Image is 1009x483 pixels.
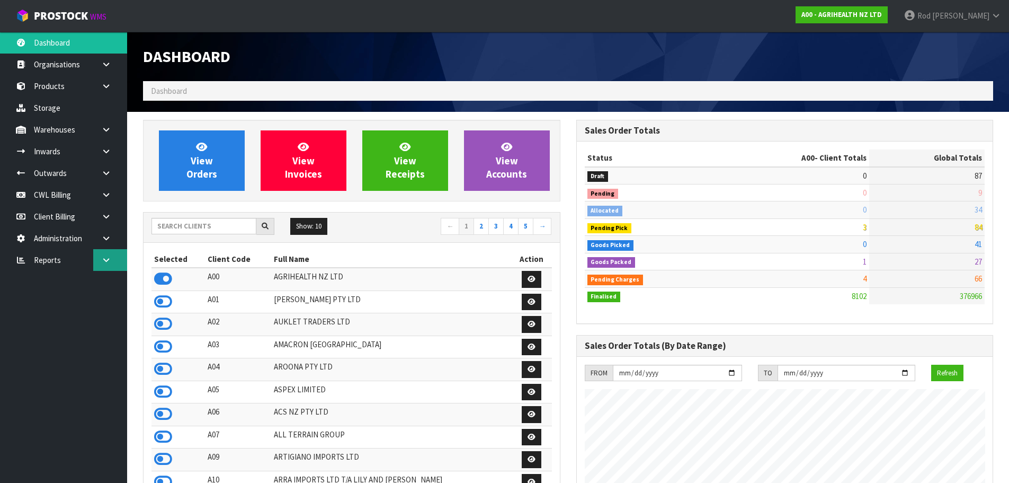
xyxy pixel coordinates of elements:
a: A00 - AGRIHEALTH NZ LTD [796,6,888,23]
td: A09 [205,449,272,471]
span: Goods Packed [587,257,636,268]
span: 376966 [960,291,982,301]
button: Show: 10 [290,218,327,235]
th: - Client Totals [717,150,869,166]
span: Pending Pick [587,223,632,234]
td: ARTIGIANO IMPORTS LTD [271,449,511,471]
span: 0 [863,205,867,215]
span: 66 [975,274,982,284]
a: 2 [474,218,489,235]
td: AGRIHEALTH NZ LTD [271,268,511,291]
td: ACS NZ PTY LTD [271,403,511,426]
a: 5 [518,218,533,235]
td: A01 [205,291,272,313]
h3: Sales Order Totals (By Date Range) [585,341,985,351]
input: Search clients [151,218,256,234]
span: View Receipts [386,140,425,180]
img: cube-alt.png [16,9,29,22]
div: TO [758,365,778,382]
td: AUKLET TRADERS LTD [271,313,511,336]
td: A05 [205,381,272,403]
th: Global Totals [869,150,985,166]
span: 4 [863,274,867,284]
h3: Sales Order Totals [585,126,985,136]
span: 0 [863,171,867,181]
th: Selected [151,251,205,268]
span: [PERSON_NAME] [932,11,989,21]
span: 41 [975,239,982,249]
a: ViewOrders [159,130,245,191]
span: 9 [978,188,982,198]
td: A02 [205,313,272,336]
span: Goods Picked [587,240,634,251]
td: A07 [205,426,272,449]
span: 0 [863,239,867,249]
span: Pending Charges [587,275,644,285]
td: A00 [205,268,272,291]
a: ← [441,218,459,235]
th: Action [512,251,552,268]
a: ViewReceipts [362,130,448,191]
th: Status [585,150,717,166]
a: 4 [503,218,519,235]
span: Allocated [587,206,623,216]
span: ProStock [34,9,88,23]
span: 1 [863,257,867,267]
strong: A00 - AGRIHEALTH NZ LTD [801,10,882,19]
span: Finalised [587,292,621,302]
span: 87 [975,171,982,181]
button: Refresh [931,365,963,382]
span: 34 [975,205,982,215]
span: 27 [975,257,982,267]
td: ALL TERRAIN GROUP [271,426,511,449]
td: AROONA PTY LTD [271,358,511,381]
span: A00 [801,153,815,163]
a: ViewInvoices [261,130,346,191]
span: Pending [587,189,619,199]
td: A06 [205,403,272,426]
span: 0 [863,188,867,198]
span: Dashboard [151,86,187,96]
span: 84 [975,222,982,232]
a: → [533,218,551,235]
span: 3 [863,222,867,232]
a: 1 [459,218,474,235]
td: ASPEX LIMITED [271,381,511,403]
span: View Orders [186,140,217,180]
span: View Invoices [285,140,322,180]
span: Dashboard [143,46,230,66]
small: WMS [90,12,106,22]
th: Client Code [205,251,272,268]
a: 3 [488,218,504,235]
span: 8102 [852,291,867,301]
div: FROM [585,365,613,382]
span: Draft [587,171,609,182]
td: [PERSON_NAME] PTY LTD [271,291,511,313]
th: Full Name [271,251,511,268]
span: Rod [917,11,931,21]
span: View Accounts [486,140,527,180]
a: ViewAccounts [464,130,550,191]
td: A04 [205,358,272,381]
td: A03 [205,336,272,358]
td: AMACRON [GEOGRAPHIC_DATA] [271,336,511,358]
nav: Page navigation [360,218,552,236]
